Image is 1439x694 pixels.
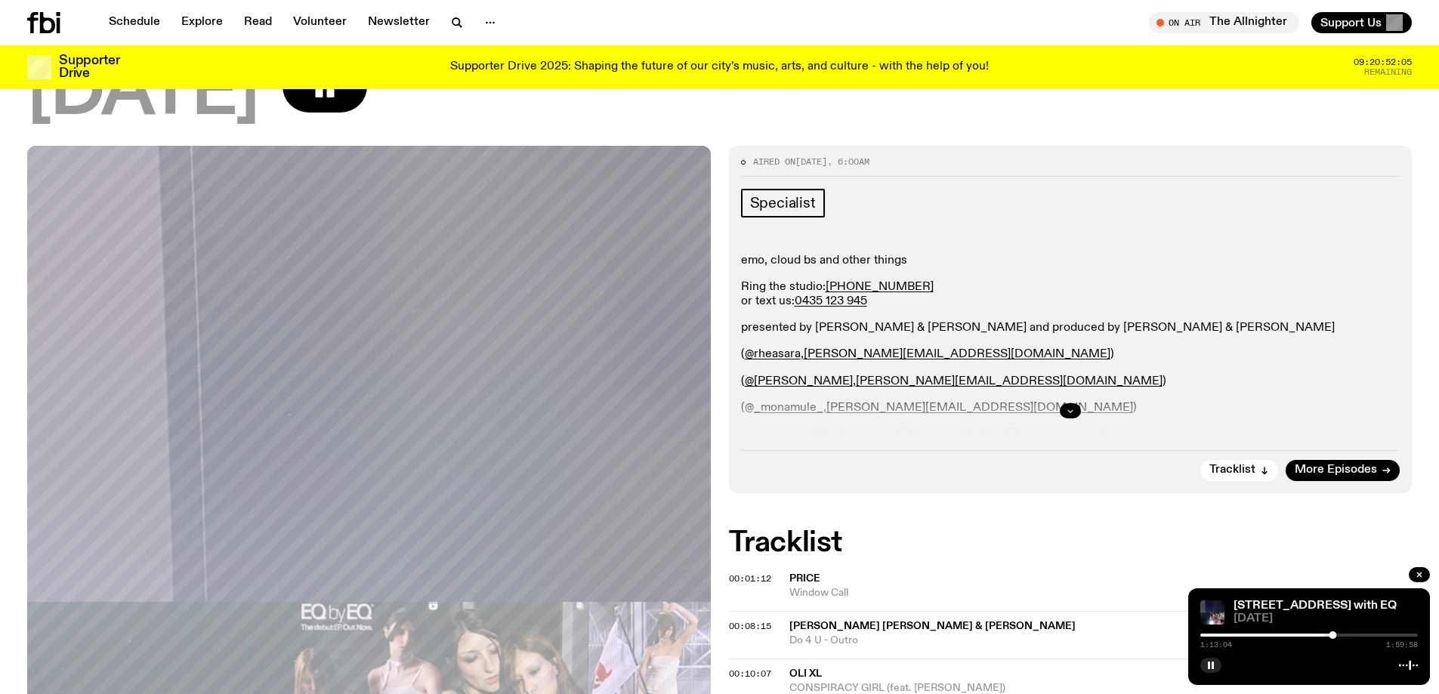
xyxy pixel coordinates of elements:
p: presented by [PERSON_NAME] & [PERSON_NAME] and produced by [PERSON_NAME] & [PERSON_NAME] [741,321,1400,335]
span: 00:10:07 [729,668,771,680]
a: [PHONE_NUMBER] [826,281,934,293]
span: 00:08:15 [729,620,771,632]
h2: Tracklist [729,529,1413,557]
a: [STREET_ADDRESS] with EQ [1234,600,1397,612]
a: More Episodes [1286,460,1400,481]
a: Read [235,12,281,33]
span: PRICE [789,573,820,584]
button: Support Us [1311,12,1412,33]
span: [PERSON_NAME] [PERSON_NAME] & [PERSON_NAME] [789,621,1076,631]
p: ( , ) [741,347,1400,362]
button: 00:08:15 [729,622,771,631]
h3: Supporter Drive [59,54,119,80]
span: [DATE] [1234,613,1418,625]
span: [DATE] [795,156,827,168]
a: 0435 123 945 [795,295,867,307]
p: ( , ) [741,375,1400,389]
p: Supporter Drive 2025: Shaping the future of our city’s music, arts, and culture - with the help o... [450,60,989,74]
span: 09:20:52:05 [1354,58,1412,66]
p: Ring the studio: or text us: [741,280,1400,309]
span: Remaining [1364,68,1412,76]
a: Specialist [741,189,825,217]
span: Aired on [753,156,795,168]
a: Explore [172,12,232,33]
span: Do 4 U - Outro [789,634,1413,648]
span: More Episodes [1295,464,1377,476]
a: @rheasara [745,348,801,360]
button: 00:10:07 [729,670,771,678]
span: Window Call [789,586,1413,600]
a: [PERSON_NAME][EMAIL_ADDRESS][DOMAIN_NAME] [856,375,1163,387]
a: @[PERSON_NAME] [745,375,853,387]
span: 00:01:12 [729,572,771,585]
a: Volunteer [284,12,356,33]
button: 00:01:12 [729,575,771,583]
span: Support Us [1320,16,1382,29]
span: Specialist [750,195,816,211]
button: Tracklist [1200,460,1278,481]
span: 1:13:04 [1200,641,1232,649]
p: emo, cloud bs and other things [741,254,1400,268]
span: [DATE] [27,60,258,128]
span: 1:59:58 [1386,641,1418,649]
a: Schedule [100,12,169,33]
span: , 6:00am [827,156,869,168]
span: Oli XL [789,668,822,679]
a: [PERSON_NAME][EMAIL_ADDRESS][DOMAIN_NAME] [804,348,1110,360]
button: On AirThe Allnighter [1149,12,1299,33]
a: Newsletter [359,12,439,33]
span: Tracklist [1209,464,1255,476]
